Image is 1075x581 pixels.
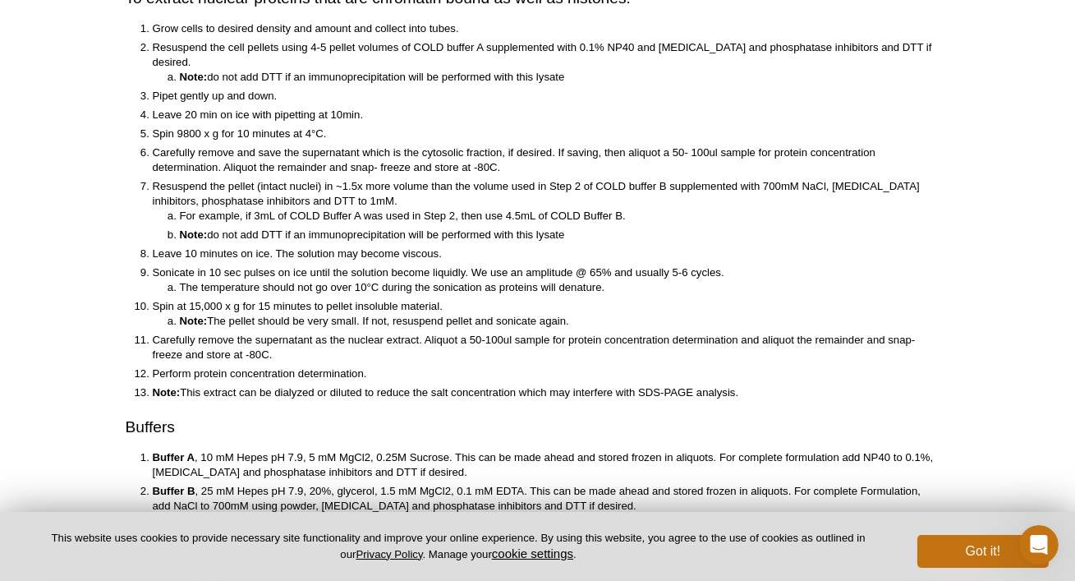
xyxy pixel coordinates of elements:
li: This extract can be dialyzed or diluted to reduce the salt concentration which may interfere with... [153,385,934,400]
strong: Note: [180,315,208,327]
strong: Buffer A [153,451,195,463]
li: Carefully remove the supernatant as the nuclear extract. Aliquot a 50-100ul sample for protein co... [153,333,934,362]
li: , 10 mM Hepes pH 7.9, 5 mM MgCl2, 0.25M Sucrose. This can be made ahead and stored frozen in aliq... [153,450,934,480]
li: Resuspend the cell pellets using 4-5 pellet volumes of COLD buffer A supplemented with 0.1% NP40 ... [153,40,934,85]
li: Pipet gently up and down. [153,89,934,104]
strong: Note: [180,71,208,83]
li: Perform protein concentration determination. [153,367,934,381]
li: Sonicate in 10 sec pulses on ice until the solution become liquidly. We use an amplitude @ 65% an... [153,265,934,295]
h2: Buffers [126,416,950,438]
li: Carefully remove and save the supernatant which is the cytosolic fraction, if desired. If saving,... [153,145,934,175]
li: , 25 mM Hepes pH 7.9, 20%, glycerol, 1.5 mM MgCl2, 0.1 mM EDTA. This can be made ahead and stored... [153,484,934,514]
li: do not add DTT if an immunoprecipitation will be performed with this lysate [180,70,934,85]
li: Leave 20 min on ice with pipetting at 10min. [153,108,934,122]
li: Spin at 15,000 x g for 15 minutes to pellet insoluble material. [153,299,934,329]
strong: Note: [153,386,181,399]
iframe: Intercom live chat [1019,525,1059,565]
button: cookie settings [492,546,573,560]
li: For example, if 3mL of COLD Buffer A was used in Step 2, then use 4.5mL of COLD Buffer B. [180,209,934,224]
li: The temperature should not go over 10°C during the sonication as proteins will denature. [180,280,934,295]
li: The pellet should be very small. If not, resuspend pellet and sonicate again. [180,314,934,329]
li: do not add DTT if an immunoprecipitation will be performed with this lysate [180,228,934,242]
li: Leave 10 minutes on ice. The solution may become viscous. [153,247,934,261]
strong: Buffer B [153,485,195,497]
strong: Note: [180,228,208,241]
a: Privacy Policy [356,548,422,560]
p: This website uses cookies to provide necessary site functionality and improve your online experie... [26,531,890,562]
button: Got it! [917,535,1049,568]
li: Spin 9800 x g for 10 minutes at 4°C. [153,127,934,141]
li: Resuspend the pellet (intact nuclei) in ~1.5x more volume than the volume used in Step 2 of COLD ... [153,179,934,242]
li: Grow cells to desired density and amount and collect into tubes. [153,21,934,36]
